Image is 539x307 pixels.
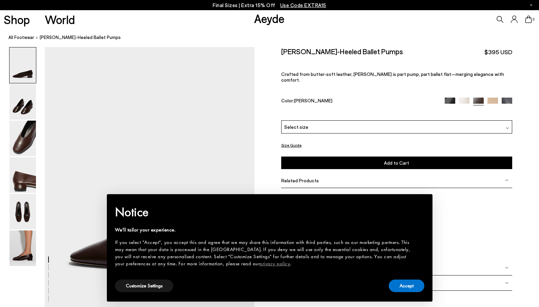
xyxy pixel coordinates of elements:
[284,123,308,130] span: Select size
[505,281,508,285] img: svg%3E
[4,14,30,25] a: Shop
[280,2,326,8] span: Navigate to /collections/ss25-final-sizes
[413,196,430,212] button: Close this notice
[281,141,302,149] button: Size Guide
[8,28,539,47] nav: breadcrumb
[9,84,36,120] img: Delia Low-Heeled Ballet Pumps - Image 2
[40,34,121,41] span: [PERSON_NAME]-Heeled Ballet Pumps
[9,194,36,229] img: Delia Low-Heeled Ballet Pumps - Image 5
[115,280,173,292] button: Customize Settings
[525,16,532,23] a: 0
[9,121,36,156] img: Delia Low-Heeled Ballet Pumps - Image 3
[213,1,326,9] p: Final Sizes | Extra 15% Off
[259,260,290,267] a: privacy policy
[419,199,424,209] span: ×
[532,18,535,21] span: 0
[254,11,285,25] a: Aeyde
[384,160,409,166] span: Add to Cart
[115,226,413,233] div: We'll tailor your experience.
[281,47,403,56] h2: [PERSON_NAME]-Heeled Ballet Pumps
[9,157,36,193] img: Delia Low-Heeled Ballet Pumps - Image 4
[484,48,512,56] span: $395 USD
[115,203,413,221] h2: Notice
[505,179,508,182] img: svg%3E
[505,266,508,269] img: svg%3E
[389,280,424,292] button: Accept
[294,98,332,103] span: [PERSON_NAME]
[45,14,75,25] a: World
[115,239,413,267] div: If you select "Accept", you accept this and agree that we may share this information with third p...
[281,71,504,83] span: Crafted from butter-soft leather, [PERSON_NAME] is part pump, part ballet flat—merging elegance w...
[8,34,34,41] a: All Footwear
[281,178,319,183] span: Related Products
[281,157,512,169] button: Add to Cart
[9,230,36,266] img: Delia Low-Heeled Ballet Pumps - Image 6
[281,98,437,105] div: Color:
[506,126,509,130] img: svg%3E
[9,47,36,83] img: Delia Low-Heeled Ballet Pumps - Image 1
